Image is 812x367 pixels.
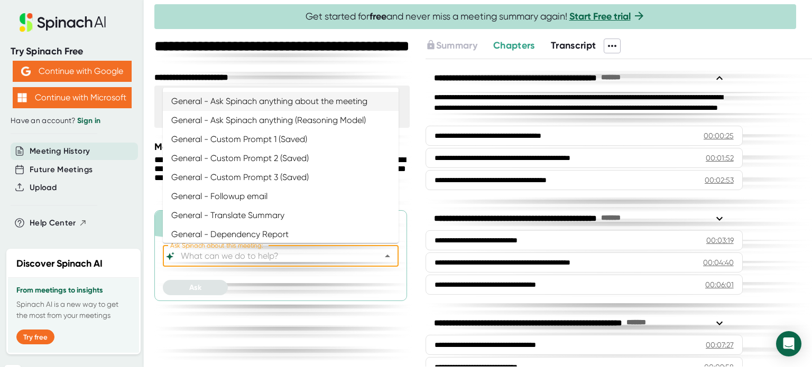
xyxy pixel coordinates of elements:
[16,286,131,295] h3: From meetings to insights
[30,217,76,229] span: Help Center
[163,225,399,244] li: General - Dependency Report
[30,164,93,176] button: Future Meetings
[189,283,201,292] span: Ask
[370,11,386,22] b: free
[163,168,399,187] li: General - Custom Prompt 3 (Saved)
[706,235,734,246] div: 00:03:19
[776,331,801,356] div: Open Intercom Messenger
[163,149,399,168] li: General - Custom Prompt 2 (Saved)
[493,40,535,51] span: Chapters
[163,280,228,295] button: Ask
[426,39,493,53] div: Upgrade to access
[703,257,734,268] div: 00:04:40
[551,40,596,51] span: Transcript
[30,145,90,157] button: Meeting History
[16,299,131,321] p: Spinach AI is a new way to get the most from your meetings
[163,130,399,149] li: General - Custom Prompt 1 (Saved)
[30,217,87,229] button: Help Center
[30,182,57,194] button: Upload
[306,11,645,23] span: Get started for and never miss a meeting summary again!
[493,39,535,53] button: Chapters
[13,61,132,82] button: Continue with Google
[163,92,399,111] li: General - Ask Spinach anything about the meeting
[163,206,399,225] li: General - Translate Summary
[16,330,54,344] button: Try free
[704,130,734,141] div: 00:00:25
[154,141,412,153] div: Meeting Attendees
[77,116,100,125] a: Sign in
[21,67,31,76] img: Aehbyd4JwY73AAAAAElFTkSuQmCC
[179,249,364,264] input: What can we do to help?
[706,340,734,350] div: 00:07:27
[13,87,132,108] button: Continue with Microsoft
[705,279,734,290] div: 00:06:01
[163,187,399,206] li: General - Followup email
[163,111,399,130] li: General - Ask Spinach anything (Reasoning Model)
[426,39,477,53] button: Summary
[11,45,133,58] div: Try Spinach Free
[705,175,734,185] div: 00:02:53
[11,116,133,126] div: Have an account?
[551,39,596,53] button: Transcript
[436,40,477,51] span: Summary
[380,249,395,264] button: Close
[569,11,631,22] a: Start Free trial
[706,153,734,163] div: 00:01:52
[16,257,103,271] h2: Discover Spinach AI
